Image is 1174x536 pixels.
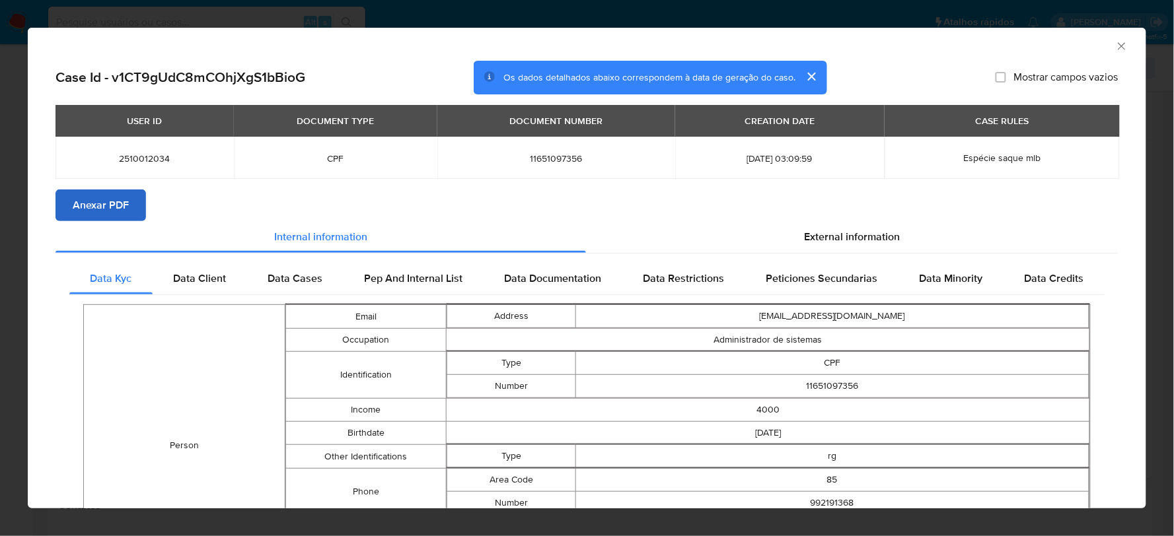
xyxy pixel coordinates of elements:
td: Type [447,352,575,375]
td: Administrador de sistemas [447,329,1090,352]
td: Email [285,305,446,329]
td: Area Code [447,469,575,492]
td: 85 [575,469,1089,492]
span: Data Documentation [505,271,602,286]
span: 11651097356 [453,152,659,164]
td: [DATE] [447,422,1090,445]
div: Detailed internal info [69,263,1105,294]
td: [EMAIL_ADDRESS][DOMAIN_NAME] [575,305,1089,328]
div: USER ID [119,110,170,132]
span: Anexar PDF [73,191,129,220]
td: rg [575,445,1089,468]
h2: Case Id - v1CT9gUdC8mCOhjXgS1bBioG [55,69,305,86]
span: [DATE] 03:09:59 [691,152,869,164]
div: CREATION DATE [737,110,823,132]
td: Phone [285,469,446,516]
span: Data Kyc [91,271,132,286]
span: Internal information [274,229,367,244]
td: 11651097356 [575,375,1089,398]
button: Fechar a janela [1115,40,1127,51]
div: DOCUMENT TYPE [289,110,382,132]
span: Data Restrictions [643,271,725,286]
td: CPF [575,352,1089,375]
input: Mostrar campos vazios [996,72,1006,83]
td: Birthdate [285,422,446,445]
div: DOCUMENT NUMBER [501,110,610,132]
span: Pep And Internal List [365,271,463,286]
span: Os dados detalhados abaixo correspondem à data de geração do caso. [503,71,795,84]
span: Mostrar campos vazios [1014,71,1119,84]
td: Number [447,492,575,515]
div: closure-recommendation-modal [28,28,1146,508]
span: 2510012034 [71,152,218,164]
span: Peticiones Secundarias [766,271,878,286]
span: Data Client [174,271,227,286]
td: 992191368 [575,492,1089,515]
button: cerrar [795,61,827,92]
div: Detailed info [55,221,1119,253]
span: Espécie saque mlb [963,151,1041,164]
td: Identification [285,352,446,399]
td: Type [447,445,575,468]
td: Other Identifications [285,445,446,469]
span: Data Cases [268,271,323,286]
span: Data Credits [1025,271,1084,286]
span: CPF [250,152,422,164]
button: Anexar PDF [55,189,146,221]
span: External information [804,229,900,244]
td: Income [285,399,446,422]
td: Address [447,305,575,328]
td: Number [447,375,575,398]
span: Data Minority [920,271,983,286]
td: Occupation [285,329,446,352]
div: CASE RULES [967,110,1037,132]
td: 4000 [447,399,1090,422]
